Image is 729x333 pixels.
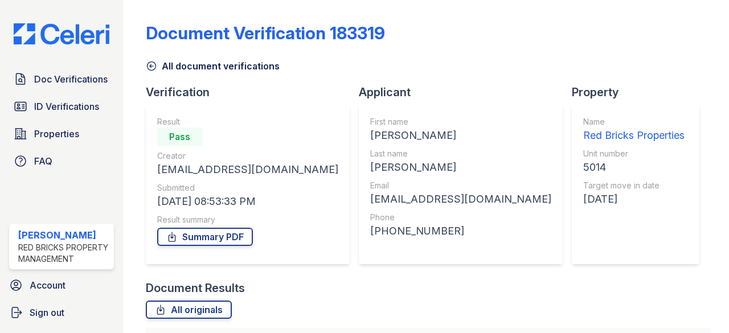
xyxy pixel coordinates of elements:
a: FAQ [9,150,114,172]
div: First name [370,116,551,128]
div: 5014 [583,159,685,175]
div: Creator [157,150,338,162]
a: Name Red Bricks Properties [583,116,685,143]
div: Red Bricks Properties [583,128,685,143]
div: Target move in date [583,180,685,191]
div: Submitted [157,182,338,194]
div: Name [583,116,685,128]
div: [PERSON_NAME] [370,128,551,143]
div: Applicant [359,84,572,100]
div: Result summary [157,214,338,225]
img: CE_Logo_Blue-a8612792a0a2168367f1c8372b55b34899dd931a85d93a1a3d3e32e68fde9ad4.png [5,23,118,45]
a: Properties [9,122,114,145]
span: Properties [34,127,79,141]
div: [PERSON_NAME] [18,228,109,242]
div: Property [572,84,708,100]
a: Summary PDF [157,228,253,246]
div: Last name [370,148,551,159]
div: [PHONE_NUMBER] [370,223,551,239]
div: Verification [146,84,359,100]
span: Sign out [30,306,64,319]
a: Doc Verifications [9,68,114,91]
div: [PERSON_NAME] [370,159,551,175]
a: ID Verifications [9,95,114,118]
div: Document Verification 183319 [146,23,385,43]
a: Sign out [5,301,118,324]
span: FAQ [34,154,52,168]
div: Pass [157,128,203,146]
div: Red Bricks Property Management [18,242,109,265]
div: [DATE] [583,191,685,207]
div: [EMAIL_ADDRESS][DOMAIN_NAME] [157,162,338,178]
div: Phone [370,212,551,223]
a: Account [5,274,118,297]
div: [DATE] 08:53:33 PM [157,194,338,209]
a: All originals [146,301,232,319]
div: Unit number [583,148,685,159]
span: Account [30,278,65,292]
div: Email [370,180,551,191]
div: Result [157,116,338,128]
span: Doc Verifications [34,72,108,86]
div: Document Results [146,280,245,296]
span: ID Verifications [34,100,99,113]
a: All document verifications [146,59,280,73]
div: [EMAIL_ADDRESS][DOMAIN_NAME] [370,191,551,207]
